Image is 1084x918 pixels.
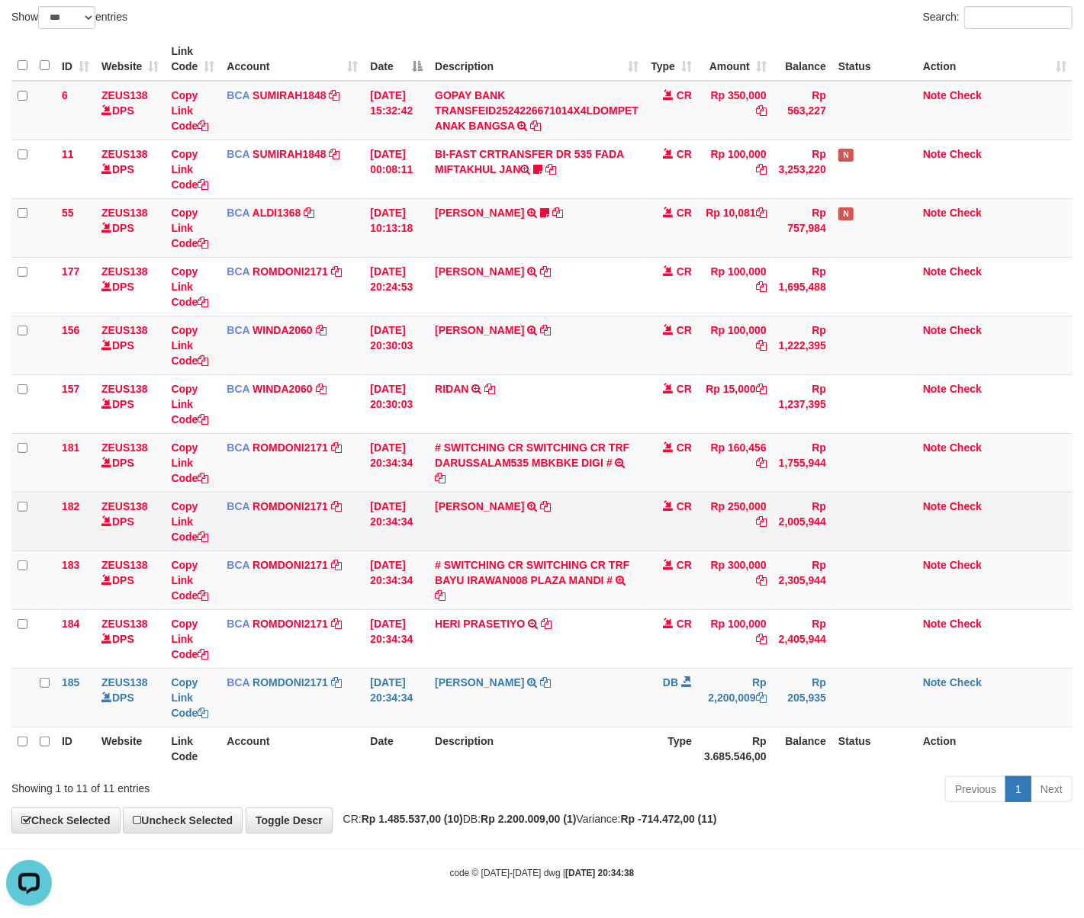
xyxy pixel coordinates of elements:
a: Copy ROMDONI2171 to clipboard [331,500,342,512]
a: [PERSON_NAME] [435,207,524,219]
a: Copy ALDI1368 to clipboard [304,207,314,219]
td: DPS [95,316,165,374]
a: [PERSON_NAME] [435,500,524,512]
a: GOPAY BANK TRANSFEID2524226671014X4LDOMPET ANAK BANGSA [435,89,638,132]
td: [DATE] 20:24:53 [364,257,429,316]
a: [PERSON_NAME] [435,265,524,278]
th: Amount: activate to sort column ascending [698,37,773,81]
a: ROMDONI2171 [253,618,328,630]
th: Type [645,727,698,770]
th: Date [364,727,429,770]
label: Show entries [11,6,127,29]
span: CR [677,559,692,571]
th: Link Code [165,727,220,770]
th: Website: activate to sort column ascending [95,37,165,81]
input: Search: [964,6,1073,29]
a: Copy Rp 160,456 to clipboard [756,457,767,469]
a: Previous [945,776,1006,802]
td: Rp 1,222,395 [773,316,832,374]
th: Action: activate to sort column ascending [917,37,1073,81]
a: Note [923,324,947,336]
a: Copy Link Code [171,89,208,132]
a: Copy GOPAY BANK TRANSFEID2524226671014X4LDOMPET ANAK BANGSA to clipboard [530,120,541,132]
td: Rp 3,253,220 [773,140,832,198]
td: DPS [95,609,165,668]
td: Rp 205,935 [773,668,832,727]
a: Copy Rp 300,000 to clipboard [756,574,767,586]
a: Copy ABDUL GAFUR to clipboard [540,265,551,278]
a: Copy Rp 15,000 to clipboard [756,383,767,395]
a: ROMDONI2171 [253,559,328,571]
a: Copy Link Code [171,265,208,308]
a: Note [923,265,947,278]
span: 6 [62,89,68,101]
span: BCA [227,265,249,278]
td: Rp 100,000 [698,257,773,316]
td: DPS [95,668,165,727]
a: Copy Rp 250,000 to clipboard [756,515,767,528]
span: BCA [227,207,249,219]
span: 182 [62,500,79,512]
a: Note [923,559,947,571]
a: Copy ROMDONI2171 to clipboard [331,441,342,454]
a: Copy Rp 100,000 to clipboard [756,339,767,351]
span: 177 [62,265,79,278]
a: Copy # SWITCHING CR SWITCHING CR TRF BAYU IRAWAN008 PLAZA MANDI # to clipboard [435,589,446,602]
span: BCA [227,324,249,336]
td: BI-FAST CRTRANSFER DR 535 FADA MIFTAKHUL JAN [429,140,645,198]
td: Rp 2,005,944 [773,492,832,550]
th: Date: activate to sort column descending [364,37,429,81]
a: WINDA2060 [253,324,313,336]
td: Rp 350,000 [698,81,773,140]
a: Copy SUGENG SETIAWAN to clipboard [540,500,551,512]
a: Copy Link Code [171,676,208,719]
td: Rp 1,755,944 [773,433,832,492]
a: ZEUS138 [101,383,148,395]
a: Copy BI-FAST CRTRANSFER DR 535 FADA MIFTAKHUL JAN to clipboard [545,163,556,175]
th: ID: activate to sort column ascending [56,37,95,81]
span: DB [663,676,678,688]
span: 157 [62,383,79,395]
span: BCA [227,441,249,454]
a: Copy SITI MAEMUNAH to clipboard [540,676,551,688]
td: [DATE] 20:30:03 [364,374,429,433]
a: 1 [1005,776,1031,802]
th: Rp 3.685.546,00 [698,727,773,770]
a: Note [923,500,947,512]
td: DPS [95,198,165,257]
a: Copy Rp 100,000 to clipboard [756,281,767,293]
a: WINDA2060 [253,383,313,395]
span: BCA [227,618,249,630]
span: BCA [227,148,249,160]
span: BCA [227,676,249,688]
a: [PERSON_NAME] [435,324,524,336]
a: Copy Link Code [171,559,208,602]
a: Copy Link Code [171,207,208,249]
a: ZEUS138 [101,441,148,454]
strong: Rp -714.472,00 (11) [621,813,717,825]
span: BCA [227,89,249,101]
a: RIDAN [435,383,468,395]
span: CR: DB: Variance: [336,813,717,825]
a: Copy Link Code [171,324,208,367]
a: SUMIRAH1848 [253,148,326,160]
td: DPS [95,257,165,316]
a: Copy ROMDONI2171 to clipboard [331,676,342,688]
td: Rp 100,000 [698,140,773,198]
a: Check [950,441,982,454]
td: Rp 1,237,395 [773,374,832,433]
a: Next [1031,776,1073,802]
td: [DATE] 00:08:11 [364,140,429,198]
span: Has Note [838,149,854,162]
td: Rp 160,456 [698,433,773,492]
a: Copy ROMDONI2171 to clipboard [331,618,342,630]
a: Note [923,676,947,688]
a: Check [950,676,982,688]
td: [DATE] 20:34:34 [364,609,429,668]
th: Status [832,727,917,770]
td: DPS [95,492,165,550]
td: Rp 2,305,944 [773,550,832,609]
span: BCA [227,383,249,395]
label: Search: [923,6,1073,29]
span: 55 [62,207,74,219]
